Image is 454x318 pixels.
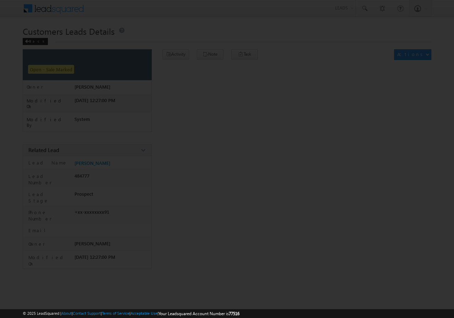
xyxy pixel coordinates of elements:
a: Acceptable Use [131,311,157,316]
a: Terms of Service [102,311,129,316]
span: 77516 [229,311,239,316]
span: © 2025 LeadSquared | | | | | [23,310,239,317]
a: About [61,311,72,316]
a: Contact Support [73,311,101,316]
span: Your Leadsquared Account Number is [159,311,239,316]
